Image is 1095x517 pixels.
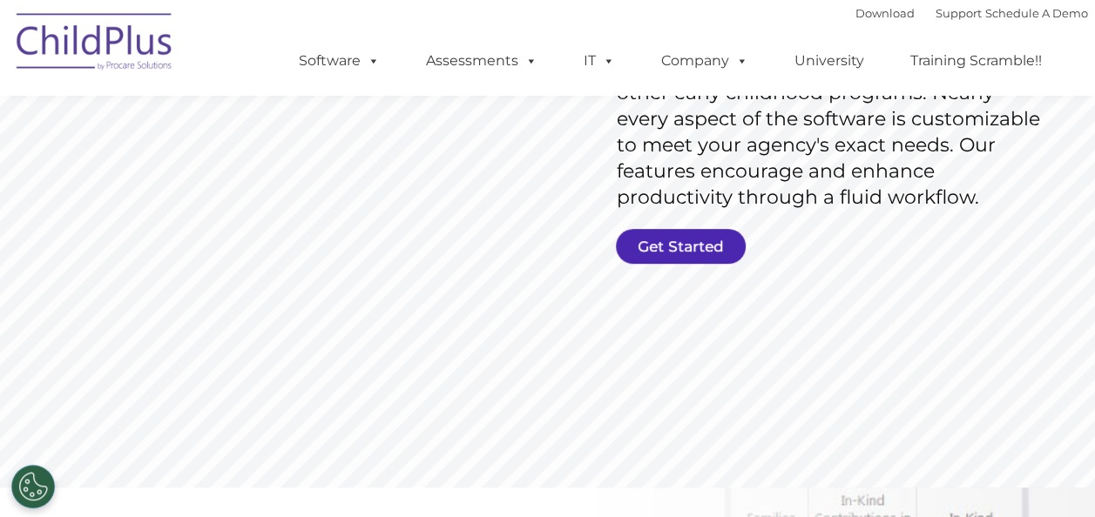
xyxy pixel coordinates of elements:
[616,229,746,264] a: Get Started
[409,44,555,78] a: Assessments
[777,44,882,78] a: University
[281,44,397,78] a: Software
[11,465,55,508] button: Cookies Settings
[810,329,1095,517] iframe: Chat Widget
[936,6,982,20] a: Support
[855,6,915,20] a: Download
[566,44,632,78] a: IT
[644,44,766,78] a: Company
[985,6,1088,20] a: Schedule A Demo
[617,28,1049,211] rs-layer: ChildPlus is an all-in-one software solution for Head Start, EHS, Migrant, State Pre-K, or other ...
[8,1,182,88] img: ChildPlus by Procare Solutions
[893,44,1059,78] a: Training Scramble!!
[855,6,1088,20] font: |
